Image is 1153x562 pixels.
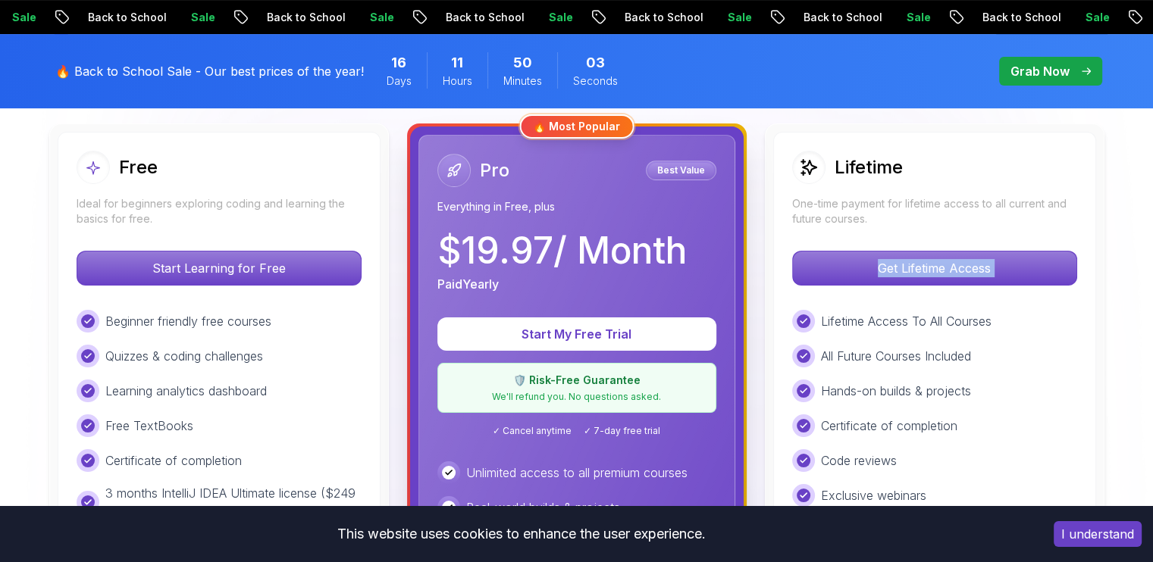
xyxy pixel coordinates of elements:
span: 3 Seconds [586,52,605,73]
p: Real-world builds & projects [466,498,620,517]
p: Start My Free Trial [456,325,698,343]
p: Quizzes & coding challenges [105,347,263,365]
p: Beginner friendly free courses [105,312,271,330]
p: Back to School [967,10,1070,25]
a: Get Lifetime Access [792,261,1077,276]
span: Hours [443,73,472,89]
span: ✓ 7-day free trial [584,425,660,437]
p: Sale [1070,10,1119,25]
span: Seconds [573,73,618,89]
p: Code reviews [821,451,897,470]
span: 11 Hours [451,52,463,73]
p: Free TextBooks [105,417,193,435]
p: Back to School [431,10,534,25]
a: Start My Free Trial [437,326,716,342]
p: Back to School [252,10,355,25]
span: Days [387,73,412,89]
p: $ 19.97 / Month [437,233,687,269]
p: 3 months IntelliJ IDEA Ultimate license ($249 value) [105,484,362,520]
span: Minutes [503,73,542,89]
a: Start Learning for Free [77,261,362,276]
p: Lifetime Access To All Courses [821,312,992,330]
p: One-time payment for lifetime access to all current and future courses. [792,196,1077,226]
p: Back to School [73,10,176,25]
div: This website uses cookies to enhance the user experience. [11,517,1031,551]
p: Sale [355,10,403,25]
p: 🔥 Back to School Sale - Our best prices of the year! [55,62,364,80]
p: Grab Now [1010,62,1070,80]
p: Ideal for beginners exploring coding and learning the basics for free. [77,196,362,226]
p: Unlimited access to all premium courses [466,464,688,482]
h2: Free [119,155,158,180]
span: 16 Days [391,52,406,73]
h2: Pro [480,158,509,183]
p: All Future Courses Included [821,347,971,365]
p: Sale [176,10,224,25]
p: Certificate of completion [821,417,957,435]
p: Certificate of completion [105,451,242,470]
p: Back to School [609,10,713,25]
p: Everything in Free, plus [437,199,716,214]
p: Start Learning for Free [77,251,361,285]
p: 🛡️ Risk-Free Guarantee [447,373,707,388]
p: Sale [891,10,940,25]
p: Hands-on builds & projects [821,382,971,400]
h2: Lifetime [835,155,903,180]
p: Learning analytics dashboard [105,382,267,400]
p: Sale [713,10,761,25]
button: Get Lifetime Access [792,251,1077,286]
p: Best Value [648,163,714,178]
span: ✓ Cancel anytime [493,425,572,437]
button: Start My Free Trial [437,317,716,351]
p: Sale [534,10,582,25]
p: Get Lifetime Access [793,251,1076,285]
p: Back to School [788,10,891,25]
span: 50 Minutes [513,52,532,73]
button: Start Learning for Free [77,251,362,286]
p: Paid Yearly [437,275,499,293]
p: Exclusive webinars [821,486,926,504]
button: Accept cookies [1054,521,1142,547]
p: We'll refund you. No questions asked. [447,391,707,403]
